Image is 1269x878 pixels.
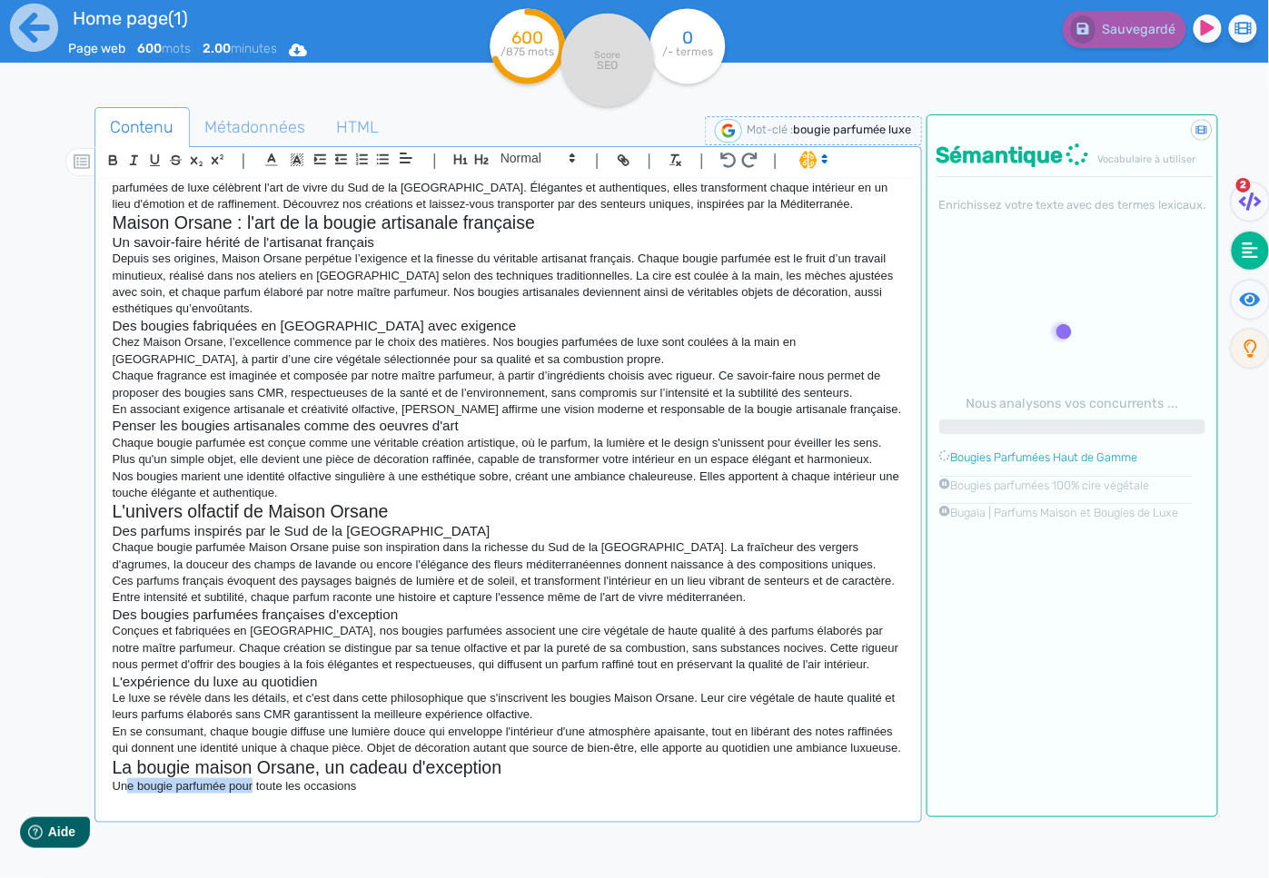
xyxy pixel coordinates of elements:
[113,757,904,778] h2: La bougie maison Orsane, un cadeau d'exception
[322,107,395,148] a: HTML
[47,47,205,62] div: Domaine: [DOMAIN_NAME]
[113,623,904,673] p: Conçues et fabriquées en [GEOGRAPHIC_DATA], nos bougies parfumées associent une cire végétale de ...
[682,27,693,48] tspan: 0
[648,148,652,173] span: |
[773,148,778,173] span: |
[113,539,904,573] p: Chaque bougie parfumée Maison Orsane puise son inspiration dans la richesse du Sud de la [GEOGRAP...
[937,198,1206,212] small: Enrichissez votre texte avec des termes lexicaux.
[113,401,904,418] p: En associant exigence artisanale et créativité olfactive, [PERSON_NAME] affirme une vision modern...
[794,123,912,136] span: bougie parfumée luxe
[322,103,394,152] span: HTML
[432,148,437,173] span: |
[94,107,140,119] div: Domaine
[68,41,125,56] span: Page web
[699,148,704,173] span: |
[113,607,904,623] h3: Des bougies parfumées françaises d'exception
[595,148,600,173] span: |
[113,163,904,212] p: Au coeur du savoir-faire français, [PERSON_NAME] signe des bougies artisanales d'exception. Sculp...
[1063,11,1186,48] button: Sauvegardé
[113,501,904,522] h2: L'univers olfactif de Maison Orsane
[113,212,904,233] h2: Maison Orsane : l'art de la bougie artisanale française
[113,435,904,469] p: Chaque bougie parfumée est conçue comme une véritable création artistique, où le parfum, la lumiè...
[51,29,89,44] div: v 4.0.25
[191,103,321,152] span: Métadonnées
[595,49,621,61] tspan: Score
[113,334,904,368] p: Chez Maison Orsane, l’excellence commence par le choix des matières. Nos bougies parfumées de lux...
[950,506,1178,519] a: Bugaia | Parfums Maison et Bougies de Luxe
[137,41,191,56] span: mots
[113,368,904,401] p: Chaque fragrance est imaginée et composée par notre maître parfumeur, à partir d’ingrédients choi...
[95,103,189,152] span: Contenu
[113,724,904,757] p: En se consumant, chaque bougie diffuse une lumière douce qui enveloppe l'intérieur d'une atmosphè...
[939,396,1206,411] h6: Nous analysons vos concurrents ...
[950,450,1137,464] a: Bougies Parfumées Haut de Gamme
[113,469,904,502] p: Nos bougies marient une identité olfactive singulière à une esthétique sobre, créant une ambiance...
[94,107,190,148] a: Contenu
[113,778,904,794] p: Une bougie parfumée pour toute les occasions
[113,674,904,690] h3: L'expérience du luxe au quotidien
[242,148,246,173] span: |
[206,105,221,120] img: tab_keywords_by_traffic_grey.svg
[29,47,44,62] img: website_grey.svg
[203,41,277,56] span: minutes
[190,107,322,148] a: Métadonnées
[1103,22,1176,37] span: Sauvegardé
[950,478,1149,492] a: Bougies parfumées 100% cire végétale
[113,234,904,251] h3: Un savoir-faire hérité de l'artisanat français
[113,418,904,434] h3: Penser les bougies artisanales comme des oeuvres d'art
[113,523,904,539] h3: Des parfums inspirés par le Sud de la [GEOGRAPHIC_DATA]
[203,41,231,56] b: 2.00
[113,318,904,334] h3: Des bougies fabriquées en [GEOGRAPHIC_DATA] avec exigence
[1236,178,1251,192] span: 2
[512,27,544,48] tspan: 600
[748,123,794,136] span: Mot-clé :
[598,58,619,72] tspan: SEO
[937,143,1213,169] h4: Sémantique
[113,690,904,724] p: Le luxe se révèle dans les détails, et c'est dans cette philosophique que s'inscrivent les bougie...
[715,119,742,143] img: google-serp-logo.png
[137,41,162,56] b: 600
[226,107,278,119] div: Mots-clés
[1098,153,1196,165] span: Vocabulaire à utiliser
[662,45,713,58] tspan: /- termes
[68,4,449,33] input: title
[501,45,555,58] tspan: /875 mots
[29,29,44,44] img: logo_orange.svg
[113,573,904,607] p: Ces parfums français évoquent des paysages baignés de lumière et de soleil, et transforment l'int...
[393,147,419,169] span: Aligment
[74,105,88,120] img: tab_domain_overview_orange.svg
[113,251,904,318] p: Depuis ses origines, Maison Orsane perpétue l’exigence et la finesse du véritable artisanat franç...
[791,149,834,171] span: I.Assistant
